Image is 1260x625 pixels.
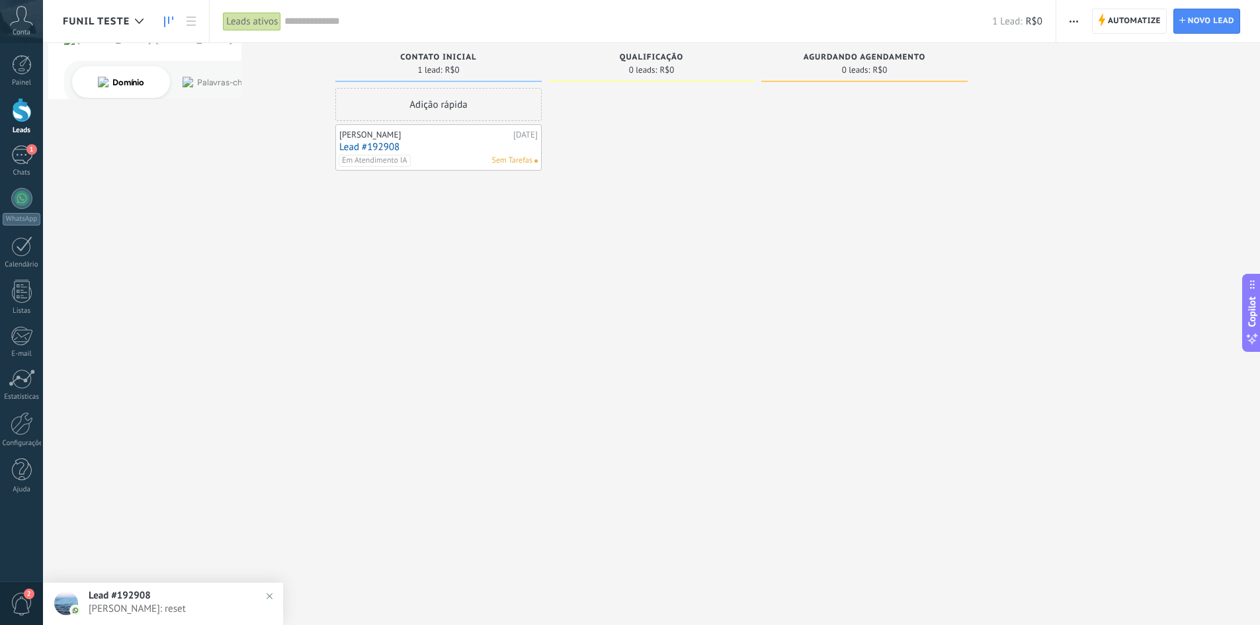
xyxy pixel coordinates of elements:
[992,15,1022,28] span: 1 Lead:
[629,66,657,74] span: 0 leads:
[3,485,41,494] div: Ajuda
[21,34,32,45] img: website_grey.svg
[13,28,30,37] span: Conta
[659,66,674,74] span: R$0
[37,21,65,32] div: v 4.0.25
[1092,9,1167,34] a: Automatize
[43,583,283,625] a: Lead #192908[PERSON_NAME]: reset
[21,21,32,32] img: logo_orange.svg
[513,130,538,140] div: [DATE]
[55,77,65,87] img: tab_domain_overview_orange.svg
[3,350,41,358] div: E-mail
[339,130,510,140] div: [PERSON_NAME]
[768,53,961,64] div: AGURDANDO AGENDAMENTO
[1108,9,1161,33] span: Automatize
[157,9,180,34] a: Leads
[34,34,189,45] div: [PERSON_NAME]: [DOMAIN_NAME]
[3,261,41,269] div: Calendário
[872,66,887,74] span: R$0
[1064,9,1083,34] button: Mais
[400,53,476,62] span: Contato inicial
[1188,9,1234,33] span: Novo lead
[180,9,202,34] a: Lista
[342,53,535,64] div: Contato inicial
[3,79,41,87] div: Painel
[339,142,538,153] a: Lead #192908
[842,66,870,74] span: 0 leads:
[260,587,279,606] img: close_notification.svg
[24,589,34,599] span: 2
[3,393,41,401] div: Estatísticas
[1245,296,1259,327] span: Copilot
[140,77,150,87] img: tab_keywords_by_traffic_grey.svg
[492,155,532,167] span: Sem Tarefas
[89,603,264,615] span: [PERSON_NAME]: reset
[154,78,212,87] div: Palavras-chave
[555,53,748,64] div: QUALIFICAÇÃO
[63,15,130,28] span: Funil Teste
[445,66,460,74] span: R$0
[89,589,151,602] span: Lead #192908
[69,78,101,87] div: Domínio
[3,126,41,135] div: Leads
[417,66,442,74] span: 1 lead:
[804,53,926,62] span: AGURDANDO AGENDAMENTO
[1026,15,1042,28] span: R$0
[26,144,37,155] span: 1
[335,88,542,121] div: Adição rápida
[620,53,684,62] span: QUALIFICAÇÃO
[223,12,281,31] div: Leads ativos
[534,159,538,163] span: Nenhuma tarefa atribuída
[1173,9,1240,34] a: Novo lead
[339,155,411,167] span: Em Atendimento IA
[3,307,41,315] div: Listas
[3,169,41,177] div: Chats
[71,606,80,615] img: com.amocrm.amocrmwa.svg
[3,213,40,226] div: WhatsApp
[3,439,41,448] div: Configurações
